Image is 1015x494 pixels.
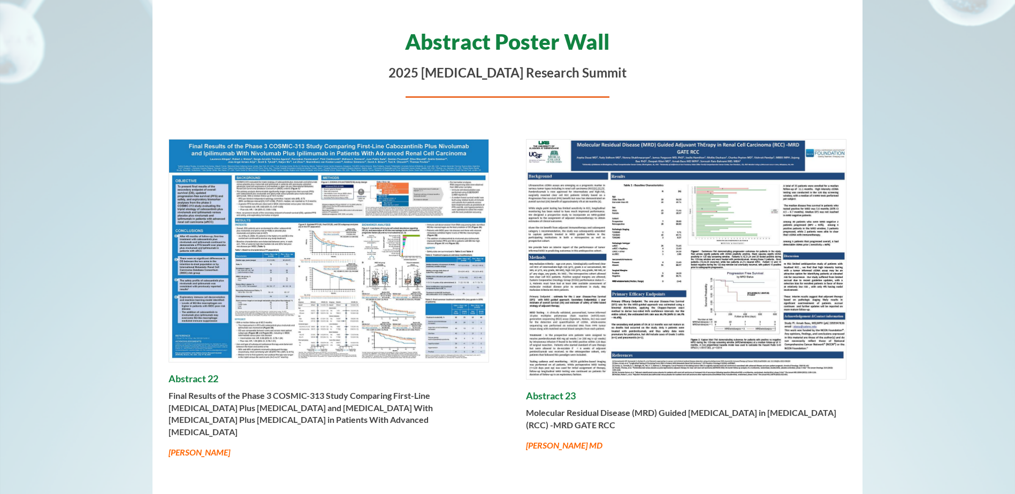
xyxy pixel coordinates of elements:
[526,440,602,450] em: [PERSON_NAME] MD
[169,26,847,63] h1: Abstract Poster Wall
[169,63,847,82] p: 2025 [MEDICAL_DATA] Research Summit
[526,140,846,379] img: 23_Desai_Arpita
[526,390,846,407] h4: Abstract 23
[169,373,489,390] h4: Abstract 22
[526,407,836,429] strong: Molecular Residual Disease (MRD) Guided [MEDICAL_DATA] in [MEDICAL_DATA] (RCC) -MRD GATE RCC
[169,390,433,436] b: Final Results of the Phase 3 COSMIC-313 Study Comparing First-Line [MEDICAL_DATA] Plus [MEDICAL_D...
[169,447,230,457] em: [PERSON_NAME]
[169,140,489,362] img: 22_Albiges_Laurence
